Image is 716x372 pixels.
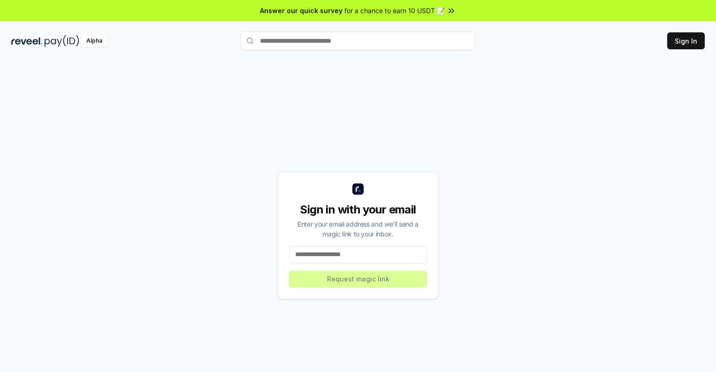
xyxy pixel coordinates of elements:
[289,219,427,239] div: Enter your email address and we’ll send a magic link to your inbox.
[667,32,705,49] button: Sign In
[260,6,343,15] span: Answer our quick survey
[45,35,79,47] img: pay_id
[81,35,107,47] div: Alpha
[289,202,427,217] div: Sign in with your email
[11,35,43,47] img: reveel_dark
[352,183,364,195] img: logo_small
[344,6,445,15] span: for a chance to earn 10 USDT 📝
